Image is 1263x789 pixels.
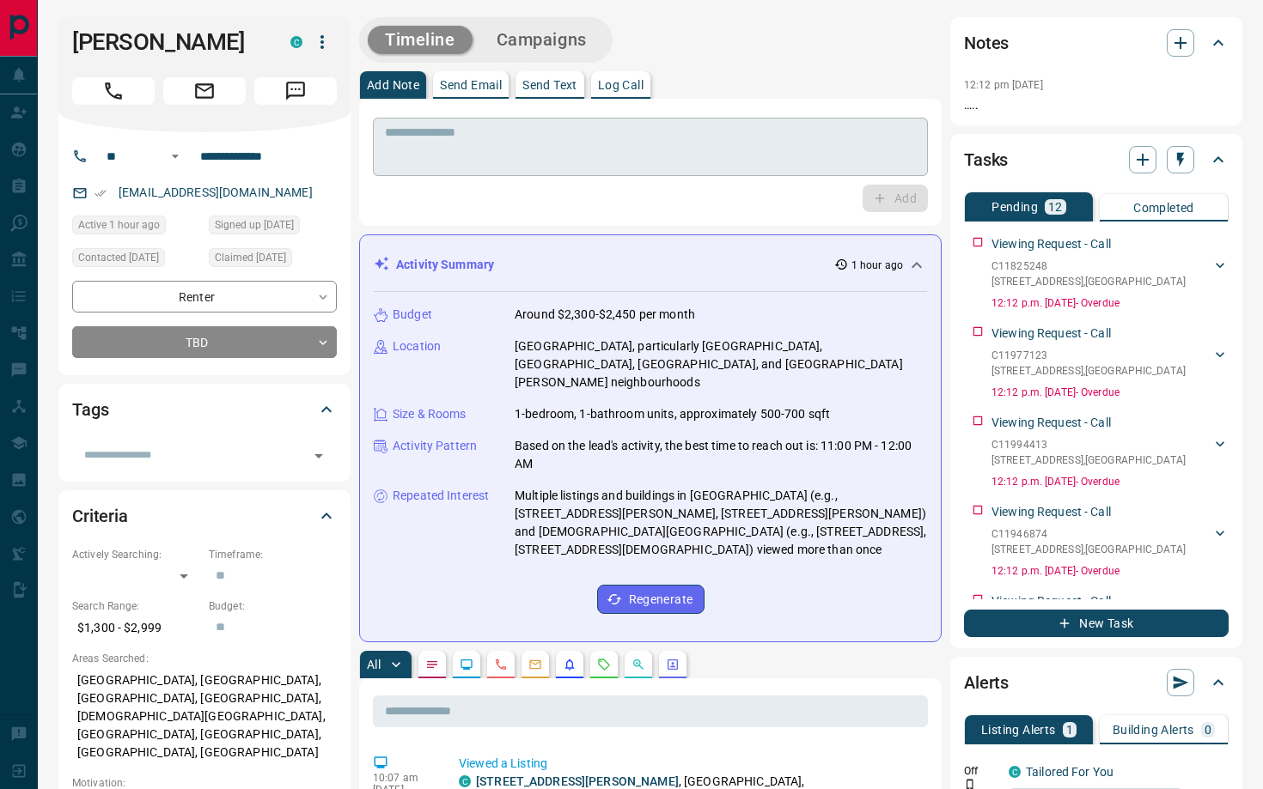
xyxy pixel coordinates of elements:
[72,396,108,423] h2: Tags
[991,295,1229,311] p: 12:12 p.m. [DATE] - Overdue
[72,215,200,240] div: Wed Oct 15 2025
[991,274,1186,289] p: [STREET_ADDRESS] , [GEOGRAPHIC_DATA]
[290,36,302,48] div: condos.ca
[72,248,200,272] div: Mon Mar 03 2025
[1026,765,1114,779] a: Tailored For You
[981,724,1056,736] p: Listing Alerts
[307,444,331,468] button: Open
[72,547,200,562] p: Actively Searching:
[597,658,611,671] svg: Requests
[964,146,1008,173] h2: Tasks
[991,434,1229,471] div: C11994413[STREET_ADDRESS],[GEOGRAPHIC_DATA]
[72,28,265,56] h1: [PERSON_NAME]
[72,326,337,358] div: TBD
[479,26,604,54] button: Campaigns
[964,610,1229,637] button: New Task
[72,389,337,430] div: Tags
[209,215,337,240] div: Sun Feb 07 2021
[991,255,1229,293] div: C11825248[STREET_ADDRESS],[GEOGRAPHIC_DATA]
[254,77,337,105] span: Message
[459,755,921,773] p: Viewed a Listing
[991,363,1186,379] p: [STREET_ADDRESS] , [GEOGRAPHIC_DATA]
[964,79,1043,91] p: 12:12 pm [DATE]
[1133,202,1194,214] p: Completed
[964,763,998,779] p: Off
[393,487,489,505] p: Repeated Interest
[72,651,337,666] p: Areas Searched:
[528,658,542,671] svg: Emails
[666,658,680,671] svg: Agent Actions
[991,258,1186,274] p: C11825248
[991,542,1186,557] p: [STREET_ADDRESS] , [GEOGRAPHIC_DATA]
[393,405,467,423] p: Size & Rooms
[165,146,186,167] button: Open
[393,337,441,355] p: Location
[515,306,695,324] p: Around $2,300-$2,450 per month
[964,669,1009,696] h2: Alerts
[460,658,473,671] svg: Lead Browsing Activity
[991,348,1186,363] p: C11977123
[991,523,1229,561] div: C11946874[STREET_ADDRESS],[GEOGRAPHIC_DATA]
[393,437,477,455] p: Activity Pattern
[373,772,433,784] p: 10:07 am
[374,249,927,281] div: Activity Summary1 hour ago
[72,614,200,642] p: $1,300 - $2,999
[459,775,471,787] div: condos.ca
[393,306,432,324] p: Budget
[991,592,1111,610] p: Viewing Request - Call
[515,405,830,423] p: 1-bedroom, 1-bathroom units, approximately 500-700 sqft
[964,22,1229,64] div: Notes
[991,344,1229,382] div: C11977123[STREET_ADDRESS],[GEOGRAPHIC_DATA]
[991,437,1186,452] p: C11994413
[991,235,1111,253] p: Viewing Request - Call
[1113,724,1194,736] p: Building Alerts
[425,658,439,671] svg: Notes
[964,139,1229,180] div: Tasks
[119,185,313,199] a: [EMAIL_ADDRESS][DOMAIN_NAME]
[1205,724,1211,736] p: 0
[72,598,200,614] p: Search Range:
[367,79,419,91] p: Add Note
[515,437,927,473] p: Based on the lead's activity, the best time to reach out is: 11:00 PM - 12:00 AM
[964,29,1009,57] h2: Notes
[78,216,160,234] span: Active 1 hour ago
[215,216,294,234] span: Signed up [DATE]
[215,249,286,266] span: Claimed [DATE]
[367,659,381,671] p: All
[991,563,1229,579] p: 12:12 p.m. [DATE] - Overdue
[964,96,1229,114] p: …..
[522,79,577,91] p: Send Text
[851,258,903,273] p: 1 hour ago
[1066,724,1073,736] p: 1
[597,585,705,614] button: Regenerate
[476,774,679,788] a: [STREET_ADDRESS][PERSON_NAME]
[78,249,159,266] span: Contacted [DATE]
[991,474,1229,489] p: 12:12 p.m. [DATE] - Overdue
[1048,201,1063,213] p: 12
[1009,766,1021,778] div: condos.ca
[95,187,107,199] svg: Email Verified
[209,598,337,614] p: Budget:
[72,495,337,537] div: Criteria
[494,658,508,671] svg: Calls
[515,337,927,391] p: [GEOGRAPHIC_DATA], particularly [GEOGRAPHIC_DATA], [GEOGRAPHIC_DATA], [GEOGRAPHIC_DATA], and [GEO...
[72,281,337,313] div: Renter
[72,666,337,767] p: [GEOGRAPHIC_DATA], [GEOGRAPHIC_DATA], [GEOGRAPHIC_DATA], [GEOGRAPHIC_DATA], [DEMOGRAPHIC_DATA][GE...
[598,79,644,91] p: Log Call
[209,248,337,272] div: Wed Mar 05 2025
[991,325,1111,343] p: Viewing Request - Call
[991,385,1229,400] p: 12:12 p.m. [DATE] - Overdue
[368,26,473,54] button: Timeline
[515,487,927,559] p: Multiple listings and buildings in [GEOGRAPHIC_DATA] (e.g., [STREET_ADDRESS][PERSON_NAME], [STREE...
[991,452,1186,468] p: [STREET_ADDRESS] , [GEOGRAPHIC_DATA]
[163,77,246,105] span: Email
[631,658,645,671] svg: Opportunities
[440,79,502,91] p: Send Email
[991,526,1186,542] p: C11946874
[991,201,1038,213] p: Pending
[991,503,1111,521] p: Viewing Request - Call
[991,414,1111,432] p: Viewing Request - Call
[209,547,337,562] p: Timeframe:
[396,256,494,274] p: Activity Summary
[964,662,1229,703] div: Alerts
